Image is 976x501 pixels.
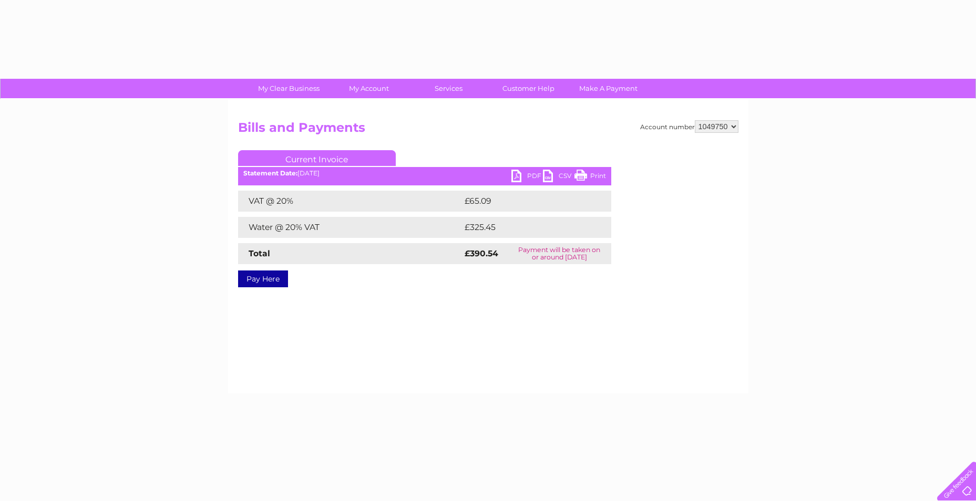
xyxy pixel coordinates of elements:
[249,248,270,258] strong: Total
[238,270,288,287] a: Pay Here
[405,79,492,98] a: Services
[543,170,574,185] a: CSV
[565,79,652,98] a: Make A Payment
[238,120,738,140] h2: Bills and Payments
[243,169,297,177] b: Statement Date:
[465,248,498,258] strong: £390.54
[238,191,462,212] td: VAT @ 20%
[508,243,611,264] td: Payment will be taken on or around [DATE]
[238,150,396,166] a: Current Invoice
[485,79,572,98] a: Customer Help
[238,170,611,177] div: [DATE]
[238,217,462,238] td: Water @ 20% VAT
[462,191,590,212] td: £65.09
[511,170,543,185] a: PDF
[574,170,606,185] a: Print
[245,79,332,98] a: My Clear Business
[325,79,412,98] a: My Account
[640,120,738,133] div: Account number
[462,217,592,238] td: £325.45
